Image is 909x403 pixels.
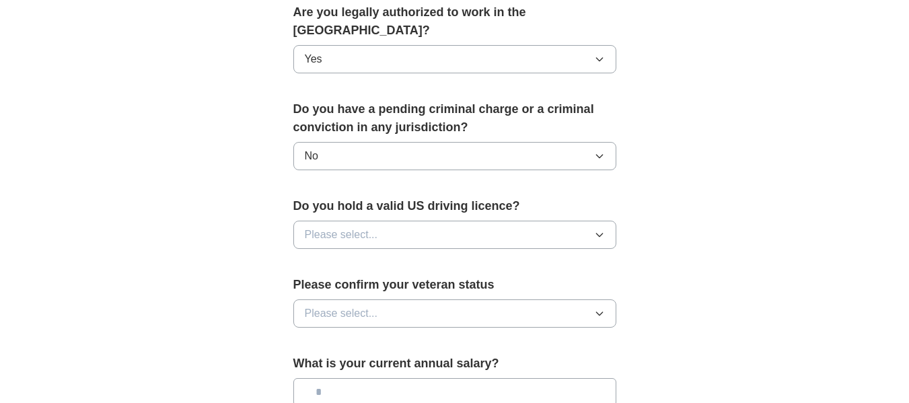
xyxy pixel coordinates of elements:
[293,221,616,249] button: Please select...
[293,276,616,294] label: Please confirm your veteran status
[305,227,378,243] span: Please select...
[305,305,378,322] span: Please select...
[293,355,616,373] label: What is your current annual salary?
[293,100,616,137] label: Do you have a pending criminal charge or a criminal conviction in any jurisdiction?
[305,148,318,164] span: No
[293,142,616,170] button: No
[293,299,616,328] button: Please select...
[293,45,616,73] button: Yes
[293,3,616,40] label: Are you legally authorized to work in the [GEOGRAPHIC_DATA]?
[293,197,616,215] label: Do you hold a valid US driving licence?
[305,51,322,67] span: Yes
